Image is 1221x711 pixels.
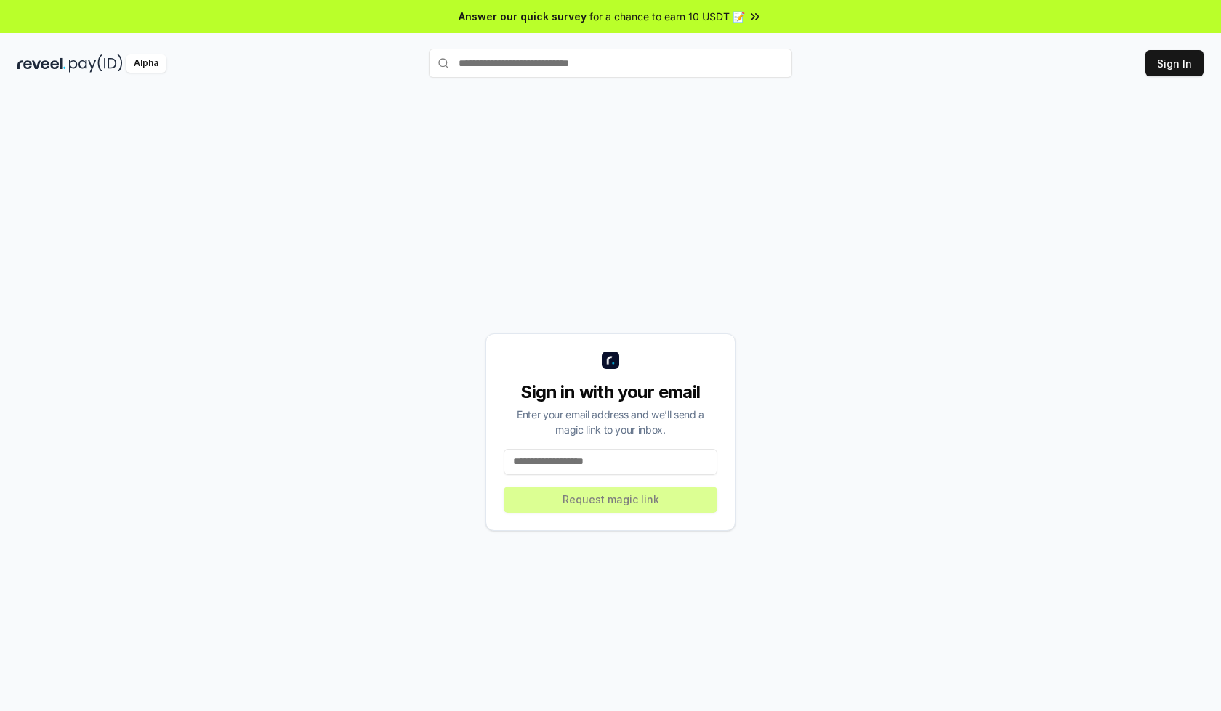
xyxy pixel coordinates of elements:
[17,54,66,73] img: reveel_dark
[1145,50,1204,76] button: Sign In
[602,352,619,369] img: logo_small
[504,381,717,404] div: Sign in with your email
[504,407,717,437] div: Enter your email address and we’ll send a magic link to your inbox.
[69,54,123,73] img: pay_id
[126,54,166,73] div: Alpha
[589,9,745,24] span: for a chance to earn 10 USDT 📝
[459,9,587,24] span: Answer our quick survey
